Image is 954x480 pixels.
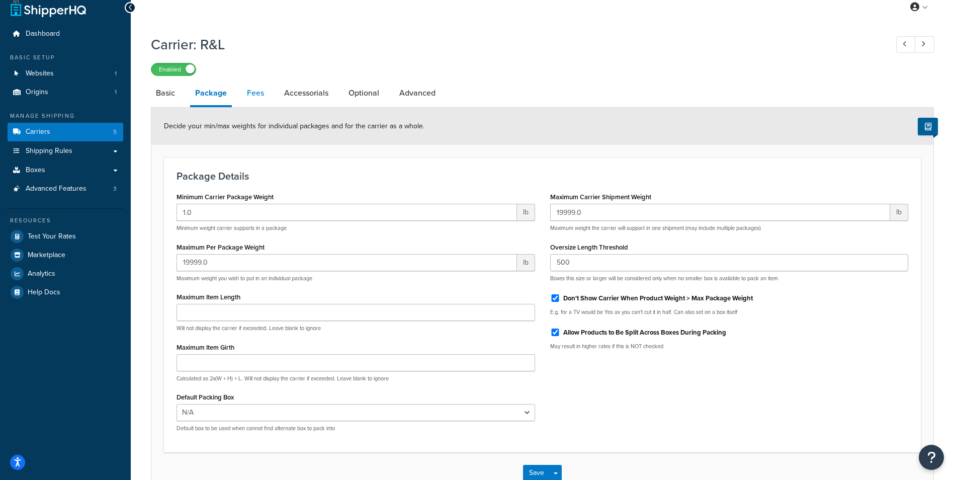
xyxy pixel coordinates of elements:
label: Maximum Item Length [177,293,240,301]
span: 1 [115,88,117,97]
span: Analytics [28,270,55,278]
span: Help Docs [28,288,60,297]
h3: Package Details [177,171,908,182]
a: Next Record [915,36,934,53]
div: Manage Shipping [8,112,123,120]
p: Minimum weight carrier supports in a package [177,224,535,232]
label: Allow Products to Be Split Across Boxes During Packing [563,328,726,337]
label: Minimum Carrier Package Weight [177,193,274,201]
a: Dashboard [8,25,123,43]
li: Websites [8,64,123,83]
p: Maximum weight the carrier will support in one shipment (may include multiple packages) [550,224,909,232]
a: Analytics [8,265,123,283]
label: Don't Show Carrier When Product Weight > Max Package Weight [563,294,753,303]
span: Carriers [26,128,50,136]
label: Default Packing Box [177,393,234,401]
a: Fees [242,81,269,105]
a: Shipping Rules [8,142,123,161]
a: Advanced Features3 [8,180,123,198]
span: lb [517,254,535,271]
p: Default box to be used when cannot find alternate box to pack into [177,425,535,432]
span: 3 [113,185,117,193]
label: Maximum Per Package Weight [177,244,265,251]
span: Test Your Rates [28,232,76,241]
a: Boxes [8,161,123,180]
span: 1 [115,69,117,78]
label: Maximum Item Girth [177,344,234,351]
a: Optional [343,81,384,105]
a: Accessorials [279,81,333,105]
a: Advanced [394,81,441,105]
li: Carriers [8,123,123,141]
span: Decide your min/max weights for individual packages and for the carrier as a whole. [164,121,424,131]
div: Resources [8,216,123,225]
p: Will not display the carrier if exceeded. Leave blank to ignore [177,325,535,332]
a: Previous Record [896,36,916,53]
button: Show Help Docs [918,118,938,135]
li: Advanced Features [8,180,123,198]
h1: Carrier: R&L [151,35,878,54]
a: Help Docs [8,283,123,301]
span: lb [517,204,535,221]
label: Enabled [151,63,196,75]
span: Shipping Rules [26,147,72,155]
span: Origins [26,88,48,97]
span: Marketplace [28,251,65,260]
a: Test Your Rates [8,227,123,246]
span: Boxes [26,166,45,175]
li: Origins [8,83,123,102]
a: Marketplace [8,246,123,264]
span: lb [890,204,908,221]
span: Dashboard [26,30,60,38]
label: Maximum Carrier Shipment Weight [550,193,651,201]
a: Websites1 [8,64,123,83]
label: Oversize Length Threshold [550,244,628,251]
span: Advanced Features [26,185,86,193]
a: Carriers5 [8,123,123,141]
p: E.g. for a TV would be Yes as you can't cut it in half. Can also set on a box itself [550,308,909,316]
span: Websites [26,69,54,78]
button: Open Resource Center [919,445,944,470]
span: 5 [113,128,117,136]
div: Basic Setup [8,53,123,62]
p: Calculated as 2x(W + H) + L. Will not display the carrier if exceeded. Leave blank to ignore [177,375,535,382]
a: Basic [151,81,180,105]
p: Maximum weight you wish to put in an individual package [177,275,535,282]
p: Boxes this size or larger will be considered only when no smaller box is available to pack an item [550,275,909,282]
a: Origins1 [8,83,123,102]
a: Package [190,81,232,107]
p: May result in higher rates if this is NOT checked [550,343,909,350]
